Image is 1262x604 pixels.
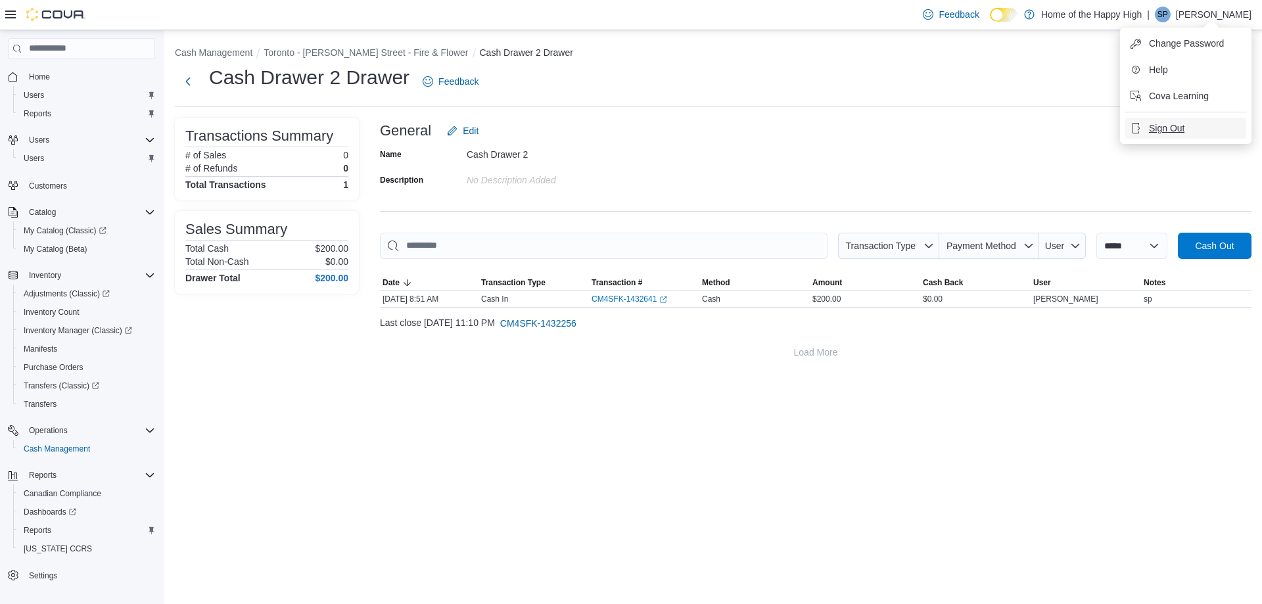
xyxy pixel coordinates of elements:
[845,241,916,251] span: Transaction Type
[592,277,642,288] span: Transaction #
[29,470,57,480] span: Reports
[18,441,95,457] a: Cash Management
[24,177,155,193] span: Customers
[380,123,431,139] h3: General
[592,294,667,304] a: CM4SFK-1432641External link
[24,525,51,536] span: Reports
[315,243,348,254] p: $200.00
[467,144,643,160] div: Cash Drawer 2
[18,286,115,302] a: Adjustments (Classic)
[3,266,160,285] button: Inventory
[467,170,643,185] div: No Description added
[325,256,348,267] p: $0.00
[24,178,72,194] a: Customers
[380,149,402,160] label: Name
[380,291,479,307] div: [DATE] 8:51 AM
[810,275,920,290] button: Amount
[13,285,160,303] a: Adjustments (Classic)
[29,72,50,82] span: Home
[24,267,66,283] button: Inventory
[18,87,155,103] span: Users
[939,233,1039,259] button: Payment Method
[1176,7,1251,22] p: [PERSON_NAME]
[1149,37,1224,50] span: Change Password
[24,568,62,584] a: Settings
[185,150,226,160] h6: # of Sales
[18,378,155,394] span: Transfers (Classic)
[13,240,160,258] button: My Catalog (Beta)
[794,346,838,359] span: Load More
[380,275,479,290] button: Date
[29,270,61,281] span: Inventory
[24,132,55,148] button: Users
[343,150,348,160] p: 0
[481,277,546,288] span: Transaction Type
[699,275,810,290] button: Method
[24,225,106,236] span: My Catalog (Classic)
[185,243,229,254] h6: Total Cash
[24,423,155,438] span: Operations
[185,273,241,283] h4: Drawer Total
[209,64,409,91] h1: Cash Drawer 2 Drawer
[1125,59,1246,80] button: Help
[380,233,828,259] input: This is a search bar. As you type, the results lower in the page will automatically filter.
[18,106,57,122] a: Reports
[1141,275,1251,290] button: Notes
[417,68,484,95] a: Feedback
[18,541,155,557] span: Washington CCRS
[1155,7,1171,22] div: Steven Pike
[24,467,155,483] span: Reports
[13,440,160,458] button: Cash Management
[18,151,49,166] a: Users
[702,294,720,304] span: Cash
[481,294,508,304] p: Cash In
[24,399,57,409] span: Transfers
[812,277,842,288] span: Amount
[947,241,1016,251] span: Payment Method
[18,523,155,538] span: Reports
[18,504,155,520] span: Dashboards
[24,381,99,391] span: Transfers (Classic)
[1125,33,1246,54] button: Change Password
[24,307,80,317] span: Inventory Count
[1157,7,1168,22] span: SP
[24,204,61,220] button: Catalog
[24,108,51,119] span: Reports
[1039,233,1086,259] button: User
[18,360,155,375] span: Purchase Orders
[18,341,155,357] span: Manifests
[185,221,287,237] h3: Sales Summary
[479,275,589,290] button: Transaction Type
[18,486,155,501] span: Canadian Compliance
[18,223,112,239] a: My Catalog (Classic)
[13,521,160,540] button: Reports
[24,90,44,101] span: Users
[1149,89,1209,103] span: Cova Learning
[1033,277,1051,288] span: User
[18,523,57,538] a: Reports
[24,467,62,483] button: Reports
[24,423,73,438] button: Operations
[24,267,155,283] span: Inventory
[1178,233,1251,259] button: Cash Out
[185,179,266,190] h4: Total Transactions
[264,47,468,58] button: Toronto - [PERSON_NAME] Street - Fire & Flower
[18,360,89,375] a: Purchase Orders
[13,303,160,321] button: Inventory Count
[3,203,160,221] button: Catalog
[383,277,400,288] span: Date
[18,241,155,257] span: My Catalog (Beta)
[185,256,249,267] h6: Total Non-Cash
[918,1,984,28] a: Feedback
[24,132,155,148] span: Users
[18,378,105,394] a: Transfers (Classic)
[24,204,155,220] span: Catalog
[24,444,90,454] span: Cash Management
[13,321,160,340] a: Inventory Manager (Classic)
[24,362,83,373] span: Purchase Orders
[13,358,160,377] button: Purchase Orders
[1031,275,1141,290] button: User
[3,466,160,484] button: Reports
[702,277,730,288] span: Method
[812,294,841,304] span: $200.00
